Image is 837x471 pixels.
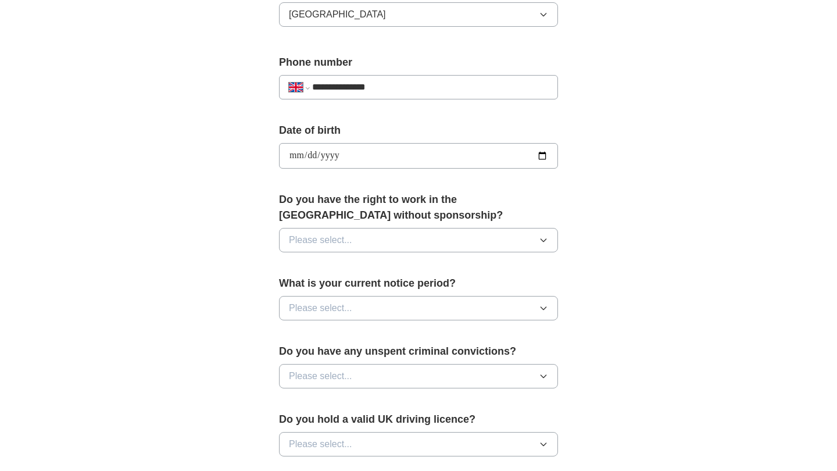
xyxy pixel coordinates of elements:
[279,296,558,320] button: Please select...
[279,192,558,223] label: Do you have the right to work in the [GEOGRAPHIC_DATA] without sponsorship?
[279,412,558,427] label: Do you hold a valid UK driving licence?
[289,437,352,451] span: Please select...
[279,344,558,359] label: Do you have any unspent criminal convictions?
[279,228,558,252] button: Please select...
[279,364,558,388] button: Please select...
[279,2,558,27] button: [GEOGRAPHIC_DATA]
[289,369,352,383] span: Please select...
[289,301,352,315] span: Please select...
[289,8,386,22] span: [GEOGRAPHIC_DATA]
[279,123,558,138] label: Date of birth
[289,233,352,247] span: Please select...
[279,276,558,291] label: What is your current notice period?
[279,432,558,456] button: Please select...
[279,55,558,70] label: Phone number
